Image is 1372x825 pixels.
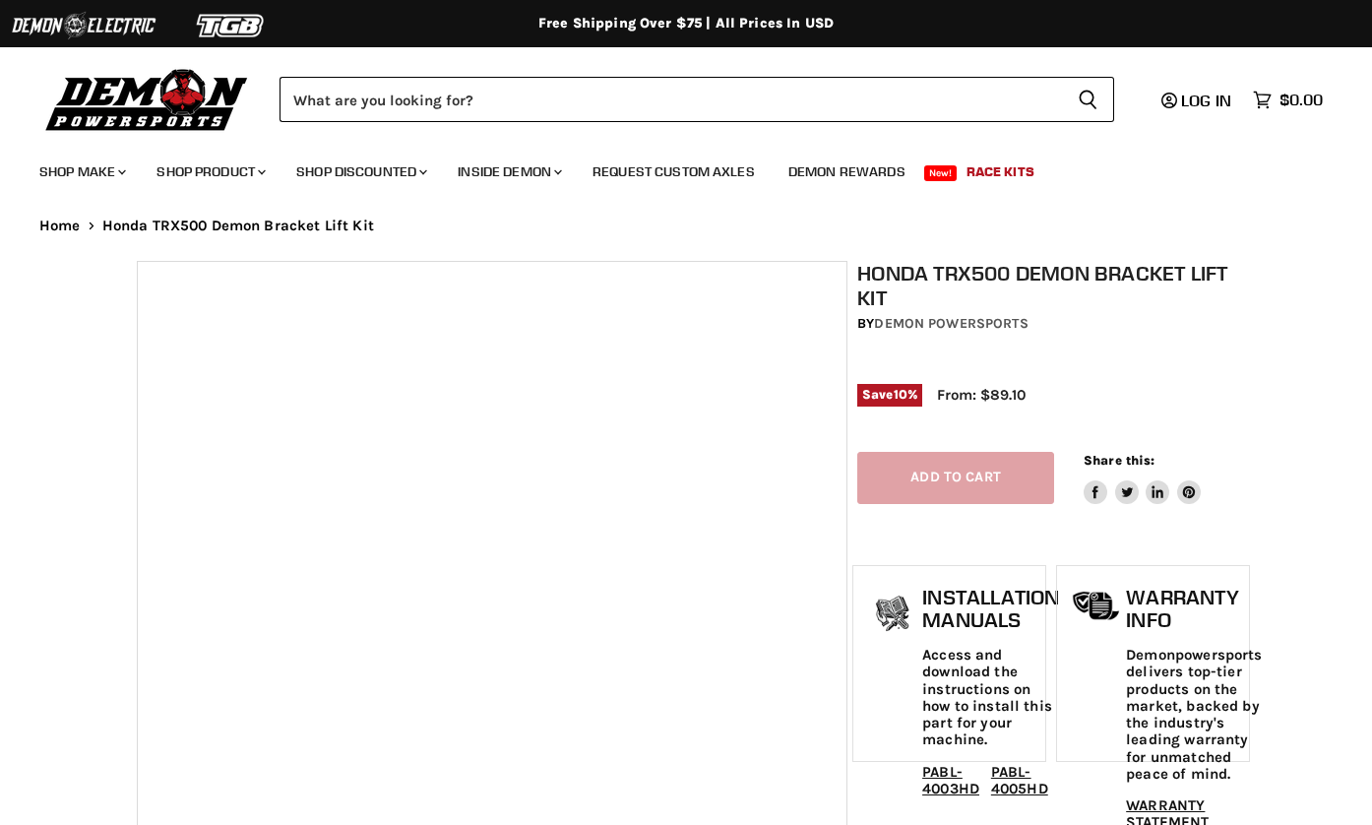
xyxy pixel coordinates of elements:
[857,313,1245,335] div: by
[857,261,1245,310] h1: Honda TRX500 Demon Bracket Lift Kit
[39,218,81,234] a: Home
[280,77,1114,122] form: Product
[857,384,922,406] span: Save %
[874,315,1028,332] a: Demon Powersports
[1181,91,1231,110] span: Log in
[894,387,907,402] span: 10
[280,77,1062,122] input: Search
[1243,86,1333,114] a: $0.00
[952,152,1049,192] a: Race Kits
[924,165,958,181] span: New!
[10,7,157,44] img: Demon Electric Logo 2
[1072,591,1121,621] img: warranty-icon.png
[1126,586,1262,632] h1: Warranty Info
[1153,92,1243,109] a: Log in
[578,152,770,192] a: Request Custom Axles
[937,386,1026,404] span: From: $89.10
[443,152,574,192] a: Inside Demon
[922,647,1059,749] p: Access and download the instructions on how to install this part for your machine.
[157,7,305,44] img: TGB Logo 2
[774,152,920,192] a: Demon Rewards
[991,763,1048,797] a: PABL-4005HD
[1062,77,1114,122] button: Search
[1126,647,1262,783] p: Demonpowersports delivers top-tier products on the market, backed by the industry's leading warra...
[142,152,278,192] a: Shop Product
[1084,453,1154,468] span: Share this:
[922,763,979,797] a: PABL-4003HD
[1279,91,1323,109] span: $0.00
[868,591,917,640] img: install_manual-icon.png
[102,218,374,234] span: Honda TRX500 Demon Bracket Lift Kit
[25,152,138,192] a: Shop Make
[1084,452,1201,504] aside: Share this:
[39,64,255,134] img: Demon Powersports
[25,144,1318,192] ul: Main menu
[281,152,439,192] a: Shop Discounted
[922,586,1059,632] h1: Installation Manuals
